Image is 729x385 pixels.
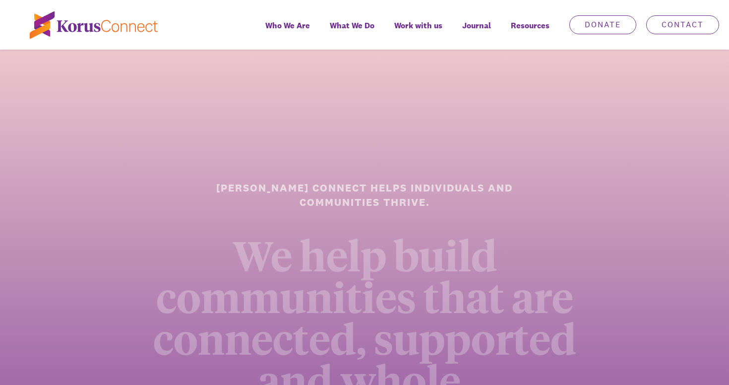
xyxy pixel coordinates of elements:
[384,14,452,50] a: Work with us
[394,18,442,33] span: Work with us
[569,15,636,34] a: Donate
[30,11,158,39] img: korus-connect%2Fc5177985-88d5-491d-9cd7-4a1febad1357_logo.svg
[205,179,525,208] h1: [PERSON_NAME] Connect helps individuals and communities thrive.
[265,18,310,33] span: Who We Are
[646,15,719,34] a: Contact
[330,18,374,33] span: What We Do
[501,14,559,50] div: Resources
[255,14,320,50] a: Who We Are
[452,14,501,50] a: Journal
[320,14,384,50] a: What We Do
[462,18,491,33] span: Journal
